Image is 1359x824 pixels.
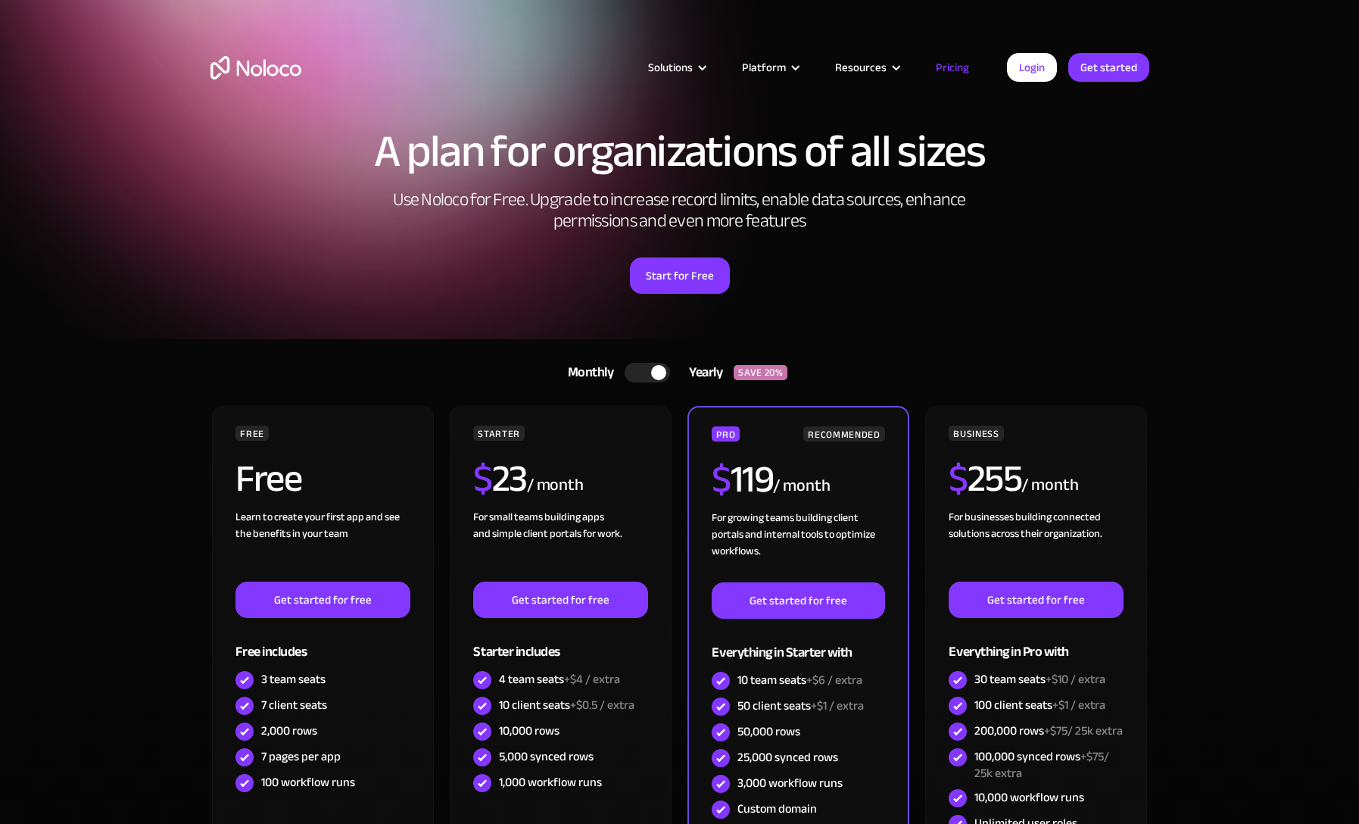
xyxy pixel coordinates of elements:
[949,582,1123,618] a: Get started for free
[1044,719,1123,742] span: +$75/ 25k extra
[803,426,884,442] div: RECOMMENDED
[712,460,773,498] h2: 119
[712,444,731,515] span: $
[737,801,817,817] div: Custom domain
[974,748,1123,782] div: 100,000 synced rows
[811,694,864,717] span: +$1 / extra
[210,129,1149,174] h1: A plan for organizations of all sizes
[670,361,734,384] div: Yearly
[1052,694,1105,716] span: +$1 / extra
[499,697,634,713] div: 10 client seats
[949,443,968,514] span: $
[949,460,1021,498] h2: 255
[949,509,1123,582] div: For businesses building connected solutions across their organization. ‍
[737,672,862,688] div: 10 team seats
[629,58,723,77] div: Solutions
[473,426,524,441] div: STARTER
[712,582,884,619] a: Get started for free
[742,58,786,77] div: Platform
[737,775,843,791] div: 3,000 workflow runs
[723,58,816,77] div: Platform
[974,745,1109,785] span: +$75/ 25k extra
[499,748,594,765] div: 5,000 synced rows
[235,509,410,582] div: Learn to create your first app and see the benefits in your team ‍
[630,257,730,294] a: Start for Free
[570,694,634,716] span: +$0.5 / extra
[737,723,800,740] div: 50,000 rows
[499,671,620,688] div: 4 team seats
[1068,53,1149,82] a: Get started
[974,671,1105,688] div: 30 team seats
[712,619,884,668] div: Everything in Starter with
[261,774,355,791] div: 100 workflow runs
[261,697,327,713] div: 7 client seats
[712,426,740,442] div: PRO
[261,671,326,688] div: 3 team seats
[648,58,693,77] div: Solutions
[1021,473,1078,498] div: / month
[473,618,647,667] div: Starter includes
[261,748,341,765] div: 7 pages per app
[210,56,301,80] a: home
[737,749,838,766] div: 25,000 synced rows
[1007,53,1057,82] a: Login
[261,723,317,739] div: 2,000 rows
[949,426,1003,441] div: BUSINESS
[473,582,647,618] a: Get started for free
[564,668,620,691] span: +$4 / extra
[527,473,584,498] div: / month
[773,474,830,498] div: / month
[1046,668,1105,691] span: +$10 / extra
[734,365,787,380] div: SAVE 20%
[377,189,983,232] h2: Use Noloco for Free. Upgrade to increase record limits, enable data sources, enhance permissions ...
[499,774,602,791] div: 1,000 workflow runs
[499,723,559,739] div: 10,000 rows
[974,723,1123,739] div: 200,000 rows
[737,698,864,714] div: 50 client seats
[473,443,492,514] span: $
[949,618,1123,667] div: Everything in Pro with
[473,460,527,498] h2: 23
[235,426,269,441] div: FREE
[235,460,301,498] h2: Free
[235,582,410,618] a: Get started for free
[917,58,988,77] a: Pricing
[806,669,862,691] span: +$6 / extra
[974,789,1084,806] div: 10,000 workflow runs
[974,697,1105,713] div: 100 client seats
[473,509,647,582] div: For small teams building apps and simple client portals for work. ‍
[549,361,625,384] div: Monthly
[712,510,884,582] div: For growing teams building client portals and internal tools to optimize workflows.
[835,58,887,77] div: Resources
[816,58,917,77] div: Resources
[235,618,410,667] div: Free includes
